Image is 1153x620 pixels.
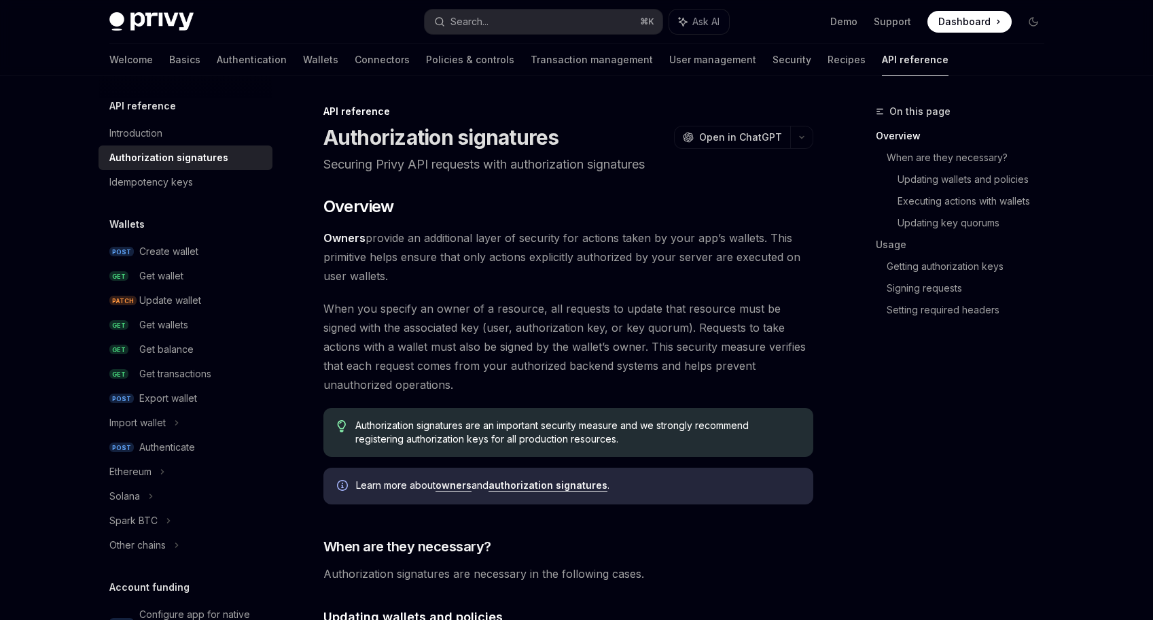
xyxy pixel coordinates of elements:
span: Authorization signatures are necessary in the following cases. [323,564,813,583]
a: POSTAuthenticate [99,435,272,460]
span: POST [109,247,134,257]
span: When are they necessary? [323,537,491,556]
a: Policies & controls [426,44,514,76]
div: Other chains [109,537,166,553]
span: GET [109,369,128,379]
a: Introduction [99,121,272,145]
a: PATCHUpdate wallet [99,288,272,313]
a: Overview [876,125,1055,147]
div: Spark BTC [109,513,158,529]
div: Solana [109,488,140,504]
a: Transaction management [531,44,653,76]
div: Create wallet [139,243,198,260]
a: Signing requests [887,277,1055,299]
span: Open in ChatGPT [699,131,782,144]
a: Dashboard [927,11,1012,33]
span: On this page [889,103,951,120]
button: Ask AI [669,10,729,34]
svg: Info [337,480,351,494]
h5: API reference [109,98,176,114]
a: Authorization signatures [99,145,272,170]
a: API reference [882,44,948,76]
span: Overview [323,196,394,218]
span: GET [109,345,128,355]
a: authorization signatures [489,479,607,492]
a: POSTExport wallet [99,386,272,411]
span: Ask AI [692,15,720,29]
a: Recipes [828,44,866,76]
h5: Account funding [109,579,190,596]
a: Support [874,15,911,29]
h1: Authorization signatures [323,125,559,150]
a: Idempotency keys [99,170,272,194]
div: API reference [323,105,813,118]
a: User management [669,44,756,76]
a: Updating key quorums [898,212,1055,234]
button: Search...⌘K [425,10,662,34]
a: GETGet balance [99,337,272,362]
div: Get balance [139,341,194,358]
span: GET [109,320,128,330]
svg: Tip [337,420,347,432]
div: Get wallets [139,317,188,333]
span: POST [109,394,134,404]
a: Getting authorization keys [887,256,1055,277]
a: Updating wallets and policies [898,169,1055,190]
div: Update wallet [139,292,201,309]
span: Dashboard [938,15,991,29]
a: owners [436,479,472,492]
div: Search... [450,14,489,30]
a: Authentication [217,44,287,76]
div: Import wallet [109,415,166,431]
div: Get wallet [139,268,183,284]
div: Export wallet [139,390,197,407]
span: GET [109,271,128,281]
a: Connectors [355,44,410,76]
a: Executing actions with wallets [898,190,1055,212]
a: GETGet transactions [99,362,272,386]
a: Basics [169,44,200,76]
a: GETGet wallet [99,264,272,288]
span: Learn more about and . [356,479,800,492]
a: Demo [830,15,857,29]
a: Setting required headers [887,299,1055,321]
div: Authenticate [139,439,195,455]
span: provide an additional layer of security for actions taken by your app’s wallets. This primitive h... [323,228,813,286]
a: POSTCreate wallet [99,239,272,264]
span: ⌘ K [640,16,654,27]
div: Idempotency keys [109,174,193,190]
div: Introduction [109,125,162,141]
a: GETGet wallets [99,313,272,337]
p: Securing Privy API requests with authorization signatures [323,155,813,174]
span: Authorization signatures are an important security measure and we strongly recommend registering ... [355,419,799,446]
div: Get transactions [139,366,211,382]
a: Security [773,44,811,76]
div: Authorization signatures [109,150,228,166]
a: When are they necessary? [887,147,1055,169]
button: Open in ChatGPT [674,126,790,149]
a: Usage [876,234,1055,256]
div: Ethereum [109,464,152,480]
a: Welcome [109,44,153,76]
img: dark logo [109,12,194,31]
h5: Wallets [109,216,145,232]
span: When you specify an owner of a resource, all requests to update that resource must be signed with... [323,299,813,394]
a: Owners [323,231,366,245]
span: POST [109,443,134,453]
a: Wallets [303,44,338,76]
button: Toggle dark mode [1023,11,1044,33]
span: PATCH [109,296,137,306]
